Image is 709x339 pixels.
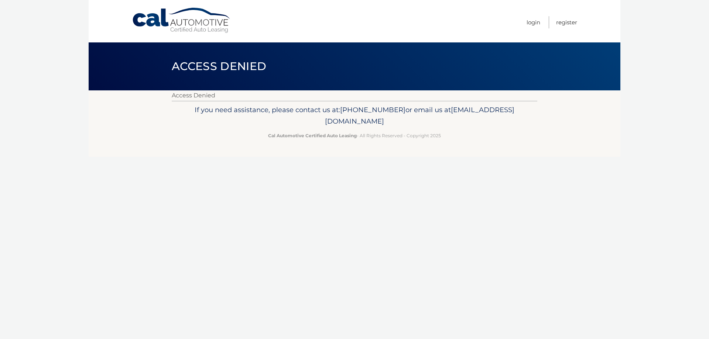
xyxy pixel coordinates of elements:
a: Register [556,16,577,28]
p: Access Denied [172,90,537,101]
strong: Cal Automotive Certified Auto Leasing [268,133,357,138]
p: If you need assistance, please contact us at: or email us at [177,104,532,128]
span: [PHONE_NUMBER] [340,105,405,114]
a: Login [527,16,540,28]
a: Cal Automotive [132,7,232,34]
p: - All Rights Reserved - Copyright 2025 [177,132,532,139]
span: Access Denied [172,59,266,73]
